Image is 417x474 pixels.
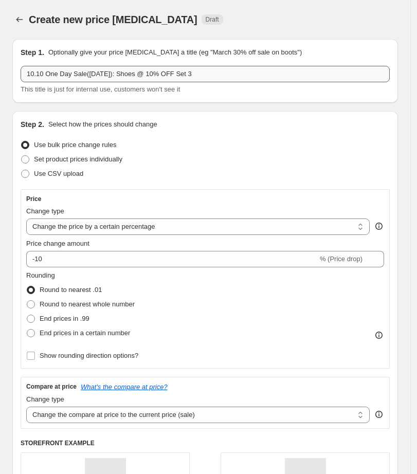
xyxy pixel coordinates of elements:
[26,382,77,391] h3: Compare at price
[40,329,130,337] span: End prices in a certain number
[206,15,219,24] span: Draft
[48,119,157,130] p: Select how the prices should change
[21,119,44,130] h2: Step 2.
[26,251,318,267] input: -15
[21,439,390,447] h6: STOREFRONT EXAMPLE
[21,47,44,58] h2: Step 1.
[12,12,27,27] button: Price change jobs
[26,195,41,203] h3: Price
[26,207,64,215] span: Change type
[81,383,168,391] button: What's the compare at price?
[40,315,89,322] span: End prices in .99
[34,155,122,163] span: Set product prices individually
[26,240,89,247] span: Price change amount
[26,395,64,403] span: Change type
[21,66,390,82] input: 30% off holiday sale
[40,352,138,359] span: Show rounding direction options?
[40,286,102,294] span: Round to nearest .01
[34,141,116,149] span: Use bulk price change rules
[48,47,302,58] p: Optionally give your price [MEDICAL_DATA] a title (eg "March 30% off sale on boots")
[374,221,384,231] div: help
[26,271,55,279] span: Rounding
[320,255,362,263] span: % (Price drop)
[21,85,180,93] span: This title is just for internal use, customers won't see it
[374,409,384,420] div: help
[29,14,197,25] span: Create new price [MEDICAL_DATA]
[40,300,135,308] span: Round to nearest whole number
[34,170,83,177] span: Use CSV upload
